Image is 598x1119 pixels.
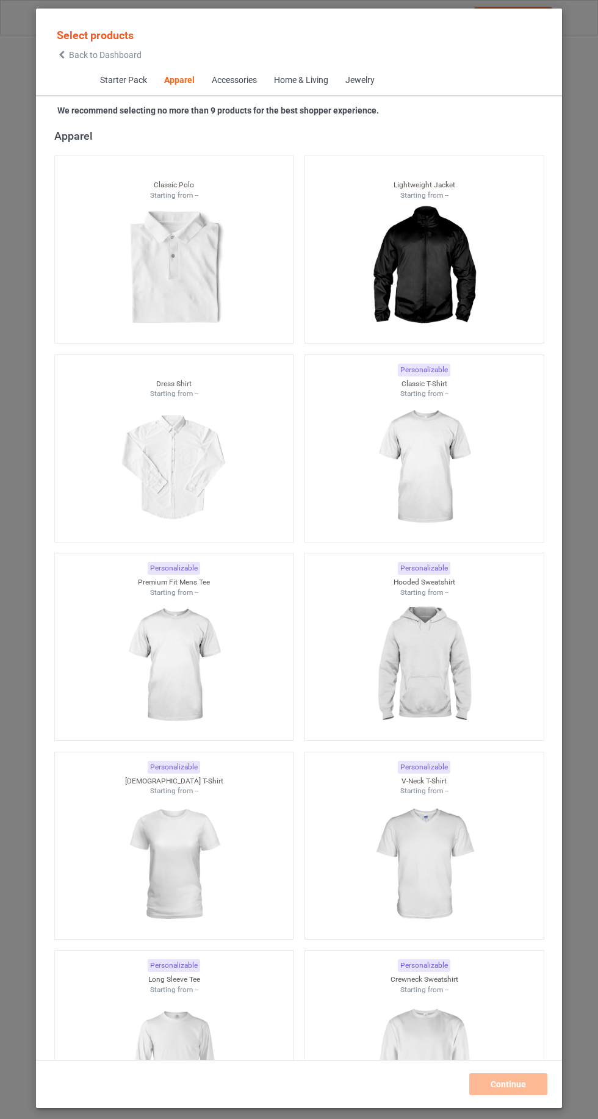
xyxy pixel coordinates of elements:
div: Starting from -- [55,588,294,598]
div: Starting from -- [305,190,544,201]
div: Starting from -- [55,985,294,995]
div: Starting from -- [305,588,544,598]
img: regular.jpg [119,796,228,933]
div: Home & Living [273,74,328,87]
strong: We recommend selecting no more than 9 products for the best shopper experience. [57,106,379,115]
div: Personalizable [148,562,200,575]
div: Starting from -- [55,389,294,399]
div: Personalizable [398,761,450,774]
span: Back to Dashboard [69,50,142,60]
div: Crewneck Sweatshirt [305,974,544,985]
div: Personalizable [398,959,450,972]
div: [DEMOGRAPHIC_DATA] T-Shirt [55,776,294,786]
div: Hooded Sweatshirt [305,577,544,588]
img: regular.jpg [369,597,478,734]
div: Jewelry [345,74,374,87]
div: Personalizable [148,761,200,774]
img: regular.jpg [369,200,478,337]
img: regular.jpg [369,399,478,536]
div: Apparel [164,74,194,87]
div: Classic T-Shirt [305,379,544,389]
div: Starting from -- [305,985,544,995]
img: regular.jpg [369,796,478,933]
div: Accessories [211,74,256,87]
div: Apparel [54,129,550,143]
div: Starting from -- [305,389,544,399]
div: Starting from -- [55,786,294,796]
div: Long Sleeve Tee [55,974,294,985]
div: Personalizable [398,562,450,575]
div: Starting from -- [55,190,294,201]
div: Personalizable [148,959,200,972]
img: regular.jpg [119,399,228,536]
img: regular.jpg [119,597,228,734]
div: Lightweight Jacket [305,180,544,190]
div: Premium Fit Mens Tee [55,577,294,588]
div: Classic Polo [55,180,294,190]
span: Starter Pack [91,66,155,95]
div: Starting from -- [305,786,544,796]
img: regular.jpg [119,200,228,337]
div: Personalizable [398,364,450,376]
div: V-Neck T-Shirt [305,776,544,786]
span: Select products [57,29,134,41]
div: Dress Shirt [55,379,294,389]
